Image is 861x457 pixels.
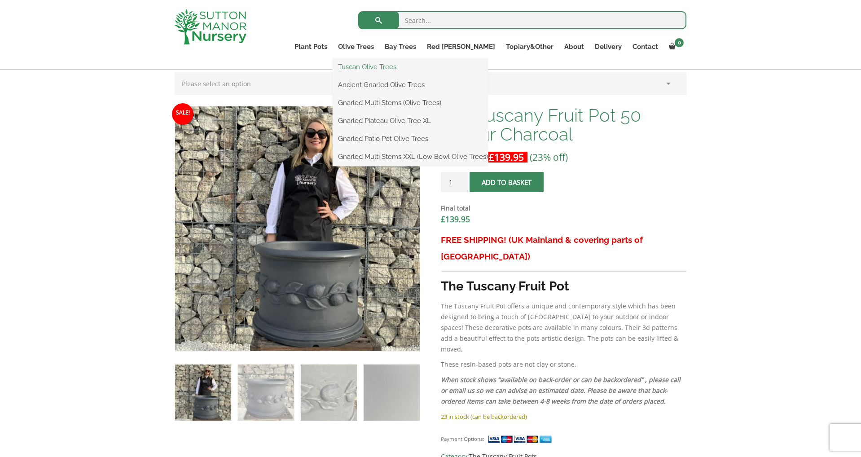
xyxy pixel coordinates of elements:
[333,132,488,145] a: Gnarled Patio Pot Olive Trees
[559,40,589,53] a: About
[663,40,686,53] a: 0
[589,40,627,53] a: Delivery
[441,232,686,265] h3: FREE SHIPPING! (UK Mainland & covering parts of [GEOGRAPHIC_DATA])
[441,375,681,405] em: When stock shows “available on back-order or can be backordered” , please call or email us so we ...
[441,214,445,224] span: £
[175,365,231,421] img: The Tuscany Fruit Pot 50 Colour Charcoal
[441,106,686,144] h1: The Tuscany Fruit Pot 50 Colour Charcoal
[175,9,246,44] img: logo
[333,150,488,163] a: Gnarled Multi Stems XXL (Low Bowl Olive Trees)
[238,365,294,421] img: The Tuscany Fruit Pot 50 Colour Charcoal - Image 2
[489,151,524,163] bdi: 139.95
[441,203,686,214] dt: Final total
[358,11,686,29] input: Search...
[441,301,686,355] p: The Tuscany Fruit Pot offers a unique and contemporary style which has been designed to bring a t...
[289,40,333,53] a: Plant Pots
[501,40,559,53] a: Topiary&Other
[675,38,684,47] span: 0
[333,96,488,110] a: Gnarled Multi Stems (Olive Trees)
[441,214,470,224] bdi: 139.95
[364,365,420,421] img: The Tuscany Fruit Pot 50 Colour Charcoal - Image 4
[488,435,555,444] img: payment supported
[422,40,501,53] a: Red [PERSON_NAME]
[470,172,544,192] button: Add to basket
[489,151,494,163] span: £
[172,103,193,125] span: Sale!
[333,40,379,53] a: Olive Trees
[333,114,488,127] a: Gnarled Plateau Olive Tree XL
[441,359,686,370] p: These resin-based pots are not clay or stone.
[441,279,569,294] strong: The Tuscany Fruit Pot
[461,345,463,353] strong: .
[301,365,357,421] img: The Tuscany Fruit Pot 50 Colour Charcoal - Image 3
[627,40,663,53] a: Contact
[530,151,568,163] span: (23% off)
[441,172,468,192] input: Product quantity
[333,60,488,74] a: Tuscan Olive Trees
[333,78,488,92] a: Ancient Gnarled Olive Trees
[441,411,686,422] p: 23 in stock (can be backordered)
[379,40,422,53] a: Bay Trees
[441,435,484,442] small: Payment Options:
